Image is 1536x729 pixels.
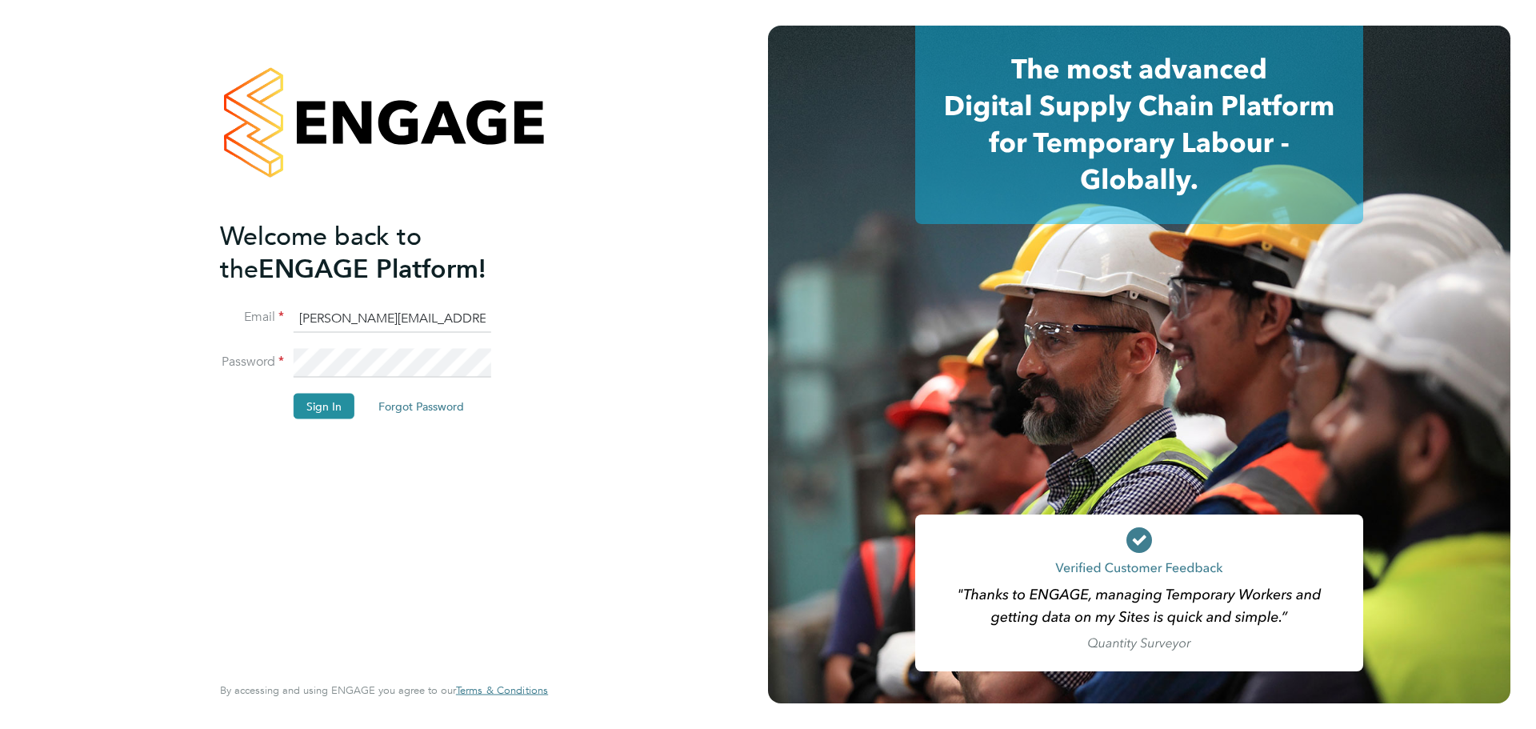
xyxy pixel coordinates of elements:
a: Terms & Conditions [456,684,548,697]
label: Password [220,354,284,371]
button: Sign In [294,394,354,419]
label: Email [220,309,284,326]
span: Terms & Conditions [456,683,548,697]
button: Forgot Password [366,394,477,419]
h2: ENGAGE Platform! [220,219,532,285]
span: By accessing and using ENGAGE you agree to our [220,683,548,697]
input: Enter your work email... [294,304,491,333]
span: Welcome back to the [220,220,422,284]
